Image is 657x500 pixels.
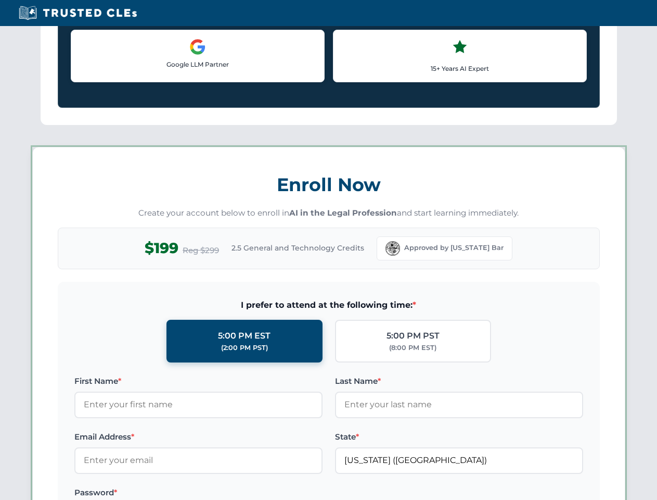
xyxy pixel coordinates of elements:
span: I prefer to attend at the following time: [74,298,583,312]
div: 5:00 PM PST [387,329,440,343]
p: 15+ Years AI Expert [342,64,578,73]
p: Create your account below to enroll in and start learning immediately. [58,207,600,219]
input: Enter your email [74,447,323,473]
label: Last Name [335,375,583,387]
label: Password [74,486,323,499]
label: Email Address [74,431,323,443]
div: 5:00 PM EST [218,329,270,343]
span: $199 [145,236,178,260]
span: 2.5 General and Technology Credits [231,242,364,254]
img: Florida Bar [385,241,400,256]
label: First Name [74,375,323,387]
img: Trusted CLEs [16,5,140,21]
strong: AI in the Legal Profession [289,208,397,218]
span: Reg $299 [183,244,219,257]
input: Florida (FL) [335,447,583,473]
div: (2:00 PM PST) [221,343,268,353]
h3: Enroll Now [58,168,600,201]
input: Enter your first name [74,392,323,418]
span: Approved by [US_STATE] Bar [404,243,504,253]
p: Google LLM Partner [80,59,316,69]
label: State [335,431,583,443]
input: Enter your last name [335,392,583,418]
div: (8:00 PM EST) [389,343,436,353]
img: Google [189,39,206,55]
